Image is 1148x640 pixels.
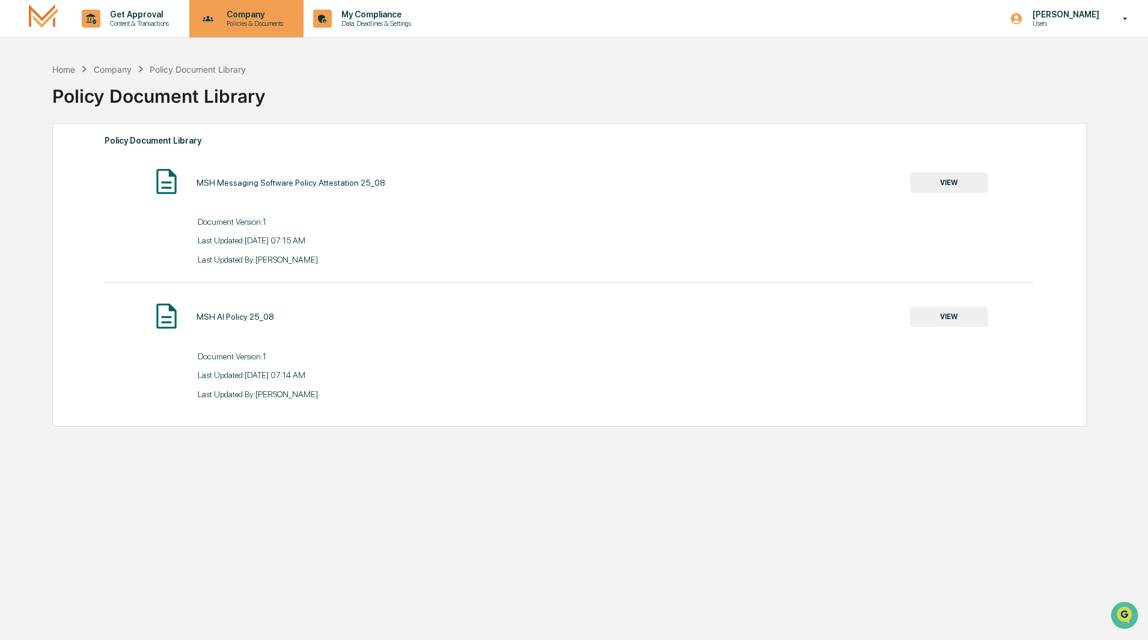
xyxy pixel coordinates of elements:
div: MSH AI Policy 25_08 [197,312,274,322]
p: [PERSON_NAME] [1023,10,1105,19]
button: Start new chat [204,96,219,110]
span: Pylon [120,204,145,213]
img: Document Icon [151,301,182,331]
p: Data, Deadlines & Settings [332,19,417,28]
p: Policies & Documents [217,19,289,28]
img: logo [29,4,58,32]
div: Policy Document Library [150,64,246,75]
div: Policy Document Library [105,133,1034,148]
span: Preclearance [24,151,78,163]
div: Document Version: 1 [198,217,570,227]
a: 🔎Data Lookup [7,169,81,191]
iframe: Open customer support [1110,600,1142,633]
span: Attestations [99,151,149,163]
p: My Compliance [332,10,417,19]
div: Policy Document Library [52,76,1085,107]
p: How can we help? [12,25,219,44]
img: 1746055101610-c473b297-6a78-478c-a979-82029cc54cd1 [12,92,34,114]
div: Company [94,64,132,75]
div: 🖐️ [12,153,22,162]
div: We're available if you need us! [41,104,152,114]
p: Get Approval [100,10,175,19]
div: Start new chat [41,92,197,104]
div: Last Updated: [DATE] 07:15 AM [198,236,570,245]
div: MSH Messaging Software Policy Attestation 25_08 [197,178,385,187]
div: Last Updated: [DATE] 07:14 AM [198,370,570,380]
div: Home [52,64,75,75]
p: Company [217,10,289,19]
a: Powered byPylon [85,203,145,213]
button: VIEW [910,306,988,327]
a: 🖐️Preclearance [7,147,82,168]
p: Users [1023,19,1105,28]
button: VIEW [910,172,988,193]
a: 🗄️Attestations [82,147,154,168]
div: Last Updated By: [PERSON_NAME] [198,255,570,264]
div: 🔎 [12,175,22,185]
div: Document Version: 1 [198,352,570,361]
img: Document Icon [151,166,182,197]
div: Last Updated By: [PERSON_NAME] [198,389,570,399]
div: 🗄️ [87,153,97,162]
span: Data Lookup [24,174,76,186]
p: Content & Transactions [100,19,175,28]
